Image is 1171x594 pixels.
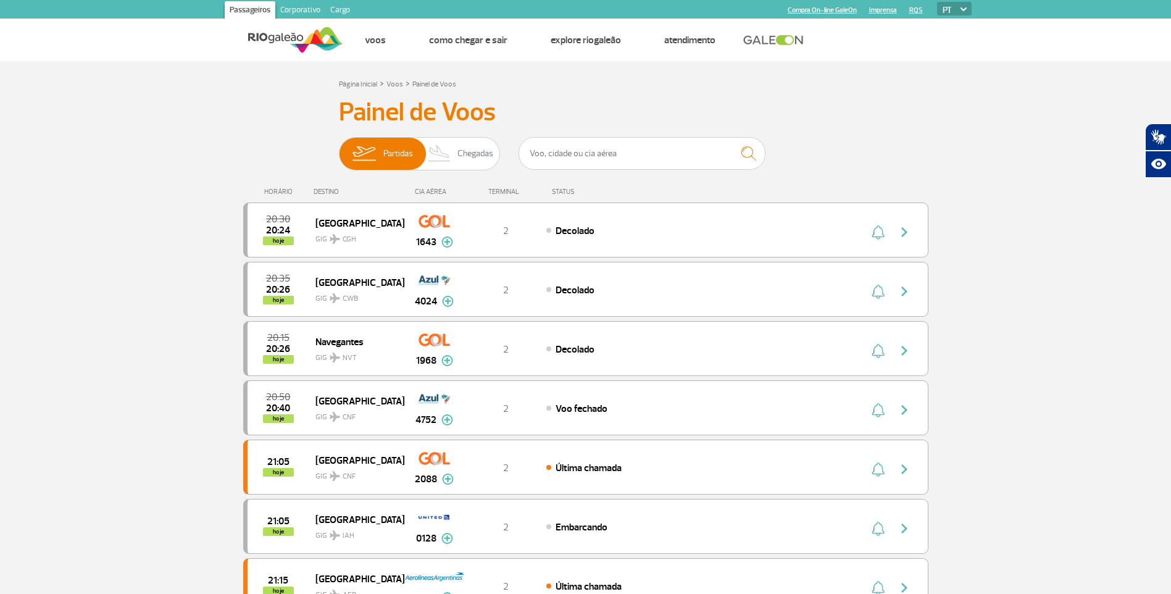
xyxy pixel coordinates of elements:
[556,403,607,415] span: Voo fechado
[343,530,354,542] span: IAH
[247,188,314,196] div: HORÁRIO
[416,235,436,249] span: 1643
[263,296,294,304] span: hoje
[551,34,621,46] a: Explore RIOgaleão
[339,80,377,89] a: Página Inicial
[503,521,509,533] span: 2
[330,412,340,422] img: destiny_airplane.svg
[266,226,290,235] span: 2025-09-24 20:24:17
[519,137,765,170] input: Voo, cidade ou cia aérea
[225,1,275,21] a: Passageiros
[872,284,885,299] img: sino-painel-voo.svg
[412,80,456,89] a: Painel de Voos
[442,296,454,307] img: mais-info-painel-voo.svg
[416,531,436,546] span: 0128
[429,34,507,46] a: Como chegar e sair
[404,188,465,196] div: CIA AÉREA
[503,284,509,296] span: 2
[267,458,290,466] span: 2025-09-24 21:05:00
[457,138,493,170] span: Chegadas
[263,468,294,477] span: hoje
[897,284,912,299] img: seta-direita-painel-voo.svg
[275,1,325,21] a: Corporativo
[503,225,509,237] span: 2
[266,274,290,283] span: 2025-09-24 20:35:00
[263,355,294,364] span: hoje
[664,34,715,46] a: Atendimento
[330,293,340,303] img: destiny_airplane.svg
[263,527,294,536] span: hoje
[1145,151,1171,178] button: Abrir recursos assistivos.
[415,412,436,427] span: 4752
[422,138,458,170] img: slider-desembarque
[343,293,358,304] span: CWB
[325,1,355,21] a: Cargo
[339,97,833,128] h3: Painel de Voos
[266,345,290,353] span: 2025-09-24 20:26:26
[344,138,383,170] img: slider-embarque
[267,517,290,525] span: 2025-09-24 21:05:00
[330,353,340,362] img: destiny_airplane.svg
[266,393,290,401] span: 2025-09-24 20:50:00
[897,462,912,477] img: seta-direita-painel-voo.svg
[416,353,436,368] span: 1968
[315,274,394,290] span: [GEOGRAPHIC_DATA]
[909,6,923,14] a: RQS
[503,462,509,474] span: 2
[503,403,509,415] span: 2
[263,414,294,423] span: hoje
[266,404,290,412] span: 2025-09-24 20:40:52
[315,393,394,409] span: [GEOGRAPHIC_DATA]
[315,464,394,482] span: GIG
[315,524,394,542] span: GIG
[266,215,290,224] span: 2025-09-24 20:30:00
[869,6,897,14] a: Imprensa
[442,474,454,485] img: mais-info-painel-voo.svg
[415,294,437,309] span: 4024
[546,188,646,196] div: STATUS
[441,355,453,366] img: mais-info-painel-voo.svg
[330,234,340,244] img: destiny_airplane.svg
[315,227,394,245] span: GIG
[788,6,857,14] a: Compra On-line GaleOn
[315,405,394,423] span: GIG
[383,138,413,170] span: Partidas
[872,521,885,536] img: sino-painel-voo.svg
[268,576,288,585] span: 2025-09-24 21:15:00
[343,471,356,482] span: CNF
[343,412,356,423] span: CNF
[1145,123,1171,178] div: Plugin de acessibilidade da Hand Talk.
[343,234,356,245] span: CGH
[315,333,394,349] span: Navegantes
[315,571,394,587] span: [GEOGRAPHIC_DATA]
[556,343,594,356] span: Decolado
[343,353,357,364] span: NVT
[1145,123,1171,151] button: Abrir tradutor de língua de sinais.
[415,472,437,487] span: 2088
[315,287,394,304] span: GIG
[365,34,386,46] a: Voos
[897,225,912,240] img: seta-direita-painel-voo.svg
[872,403,885,417] img: sino-painel-voo.svg
[503,343,509,356] span: 2
[314,188,404,196] div: DESTINO
[315,346,394,364] span: GIG
[556,284,594,296] span: Decolado
[441,236,453,248] img: mais-info-painel-voo.svg
[872,343,885,358] img: sino-painel-voo.svg
[386,80,403,89] a: Voos
[441,414,453,425] img: mais-info-painel-voo.svg
[263,236,294,245] span: hoje
[441,533,453,544] img: mais-info-painel-voo.svg
[380,76,384,90] a: >
[315,215,394,231] span: [GEOGRAPHIC_DATA]
[503,580,509,593] span: 2
[315,511,394,527] span: [GEOGRAPHIC_DATA]
[556,462,622,474] span: Última chamada
[556,580,622,593] span: Última chamada
[872,462,885,477] img: sino-painel-voo.svg
[465,188,546,196] div: TERMINAL
[330,530,340,540] img: destiny_airplane.svg
[897,343,912,358] img: seta-direita-painel-voo.svg
[315,452,394,468] span: [GEOGRAPHIC_DATA]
